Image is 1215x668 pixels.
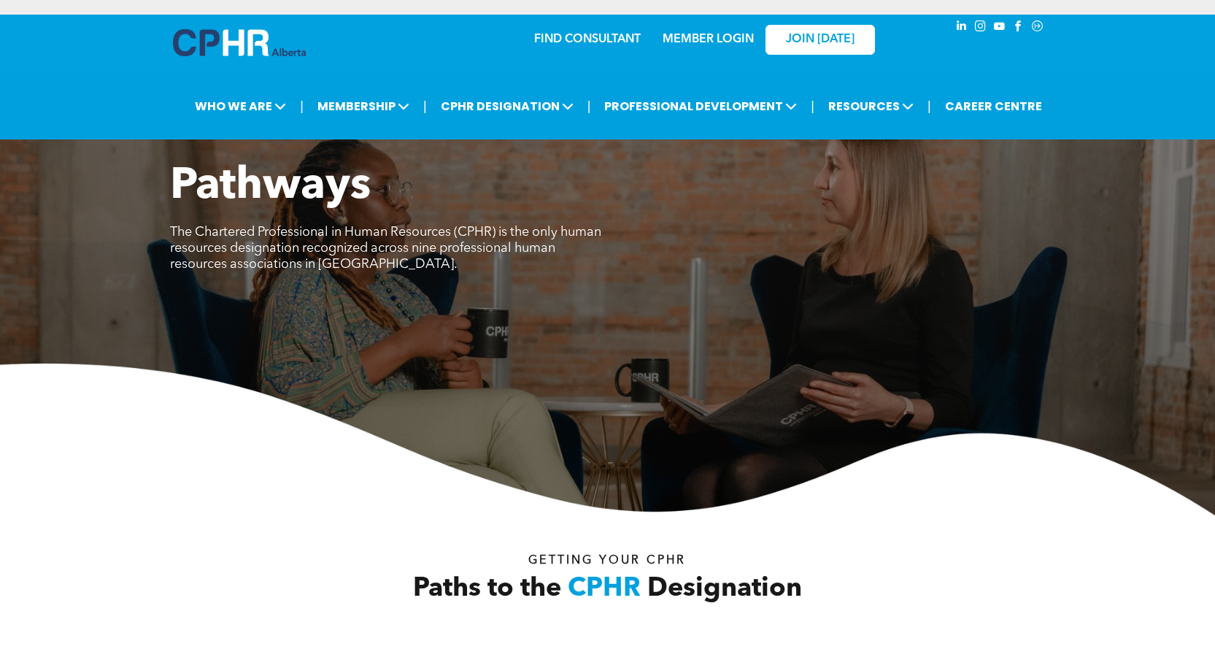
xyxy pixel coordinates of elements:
span: MEMBERSHIP [313,93,414,120]
img: A blue and white logo for cp alberta [173,29,306,56]
span: Pathways [170,165,371,209]
li: | [587,91,591,121]
li: | [300,91,304,121]
span: WHO WE ARE [190,93,290,120]
span: Getting your Cphr [528,555,686,567]
a: youtube [992,18,1008,38]
a: MEMBER LOGIN [663,34,754,45]
a: facebook [1011,18,1027,38]
a: linkedin [954,18,970,38]
li: | [927,91,931,121]
span: The Chartered Professional in Human Resources (CPHR) is the only human resources designation reco... [170,226,601,271]
span: PROFESSIONAL DEVELOPMENT [600,93,801,120]
a: instagram [973,18,989,38]
li: | [811,91,814,121]
li: | [423,91,427,121]
span: CPHR DESIGNATION [436,93,578,120]
a: JOIN [DATE] [765,25,875,55]
a: CAREER CENTRE [941,93,1046,120]
span: Paths to the [413,576,561,602]
a: FIND CONSULTANT [534,34,641,45]
a: Social network [1030,18,1046,38]
span: RESOURCES [824,93,918,120]
span: CPHR [568,576,641,602]
span: Designation [647,576,802,602]
span: JOIN [DATE] [786,33,855,47]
